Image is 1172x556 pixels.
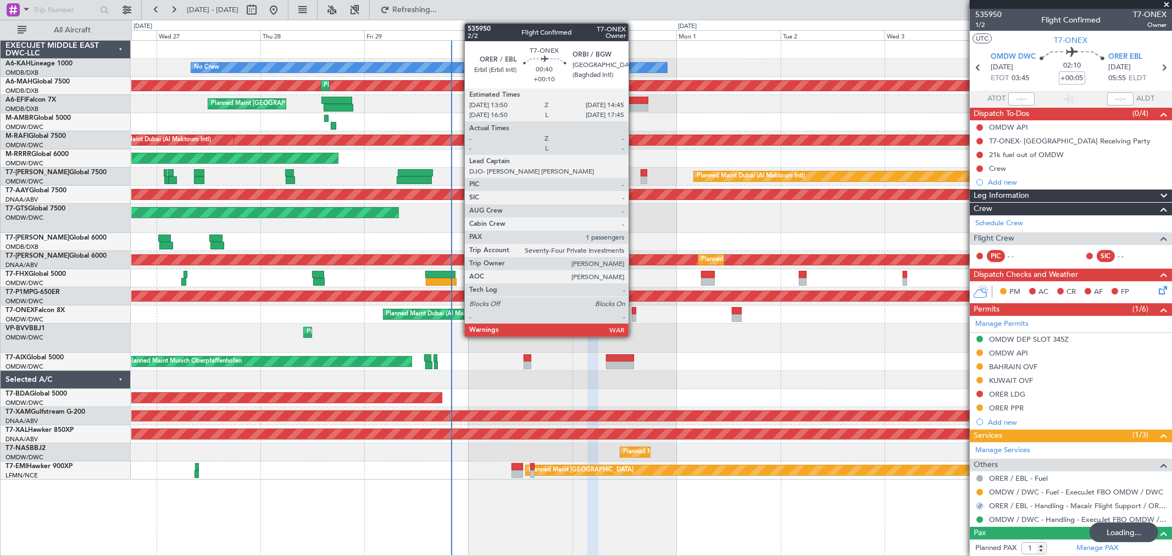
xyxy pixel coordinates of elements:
span: Crew [974,203,992,215]
a: OMDW/DWC [5,363,43,371]
div: - - [1118,251,1142,261]
span: Owner [1133,20,1167,30]
a: T7-XAMGulfstream G-200 [5,409,85,415]
a: OMDW/DWC [5,214,43,222]
a: ORER / EBL - Handling - Macair Flight Support / ORER [989,501,1167,510]
span: [DATE] [1108,62,1131,73]
div: Planned Maint Dubai (Al Maktoum Intl) [307,324,415,341]
span: Services [974,430,1002,442]
a: A6-MAHGlobal 7500 [5,79,70,85]
a: M-RRRRGlobal 6000 [5,151,69,158]
span: M-RAFI [5,133,29,140]
a: OMDW/DWC [5,399,43,407]
div: Planned Maint Abuja ([PERSON_NAME] Intl) [623,444,747,460]
a: DNAA/ABV [5,417,38,425]
a: OMDW/DWC [5,333,43,342]
a: A6-KAHLineage 1000 [5,60,73,67]
input: --:-- [1008,92,1035,105]
span: 05:55 [1108,73,1126,84]
span: T7-FHX [5,271,29,277]
a: OMDB/DXB [5,105,38,113]
div: Add new [988,418,1167,427]
label: Planned PAX [975,543,1017,554]
span: A6-EFI [5,97,26,103]
a: T7-[PERSON_NAME]Global 6000 [5,235,107,241]
span: PM [1009,287,1020,298]
div: Planned Maint [GEOGRAPHIC_DATA] ([GEOGRAPHIC_DATA] Intl) [211,96,395,112]
span: 02:10 [1063,60,1081,71]
div: OMDW API [989,123,1028,132]
button: Refreshing... [375,1,441,19]
span: (1/6) [1132,303,1148,315]
span: T7-XAM [5,409,31,415]
div: 21k fuel out of OMDW [989,150,1064,159]
a: T7-BDAGlobal 5000 [5,391,67,397]
div: No Crew [194,59,219,76]
a: OMDW/DWC [5,141,43,149]
a: OMDW/DWC [5,159,43,168]
span: Pax [974,527,986,540]
div: Planned Maint Dubai (Al Maktoum Intl) [103,132,211,148]
span: ATOT [987,93,1006,104]
div: SIC [1097,250,1115,262]
div: BAHRAIN OVF [989,362,1037,371]
input: Trip Number [34,2,97,18]
a: OMDW/DWC [5,453,43,462]
span: T7-NAS [5,445,30,452]
div: [DATE] [134,22,152,31]
a: VP-BVVBBJ1 [5,325,45,332]
a: Manage Services [975,445,1030,456]
span: Dispatch Checks and Weather [974,269,1078,281]
a: A6-EFIFalcon 7X [5,97,56,103]
a: ORER / EBL - Fuel [989,474,1048,483]
div: - - [1008,251,1032,261]
div: Planned Maint [GEOGRAPHIC_DATA] ([GEOGRAPHIC_DATA] Intl) [490,233,674,250]
a: T7-EMIHawker 900XP [5,463,73,470]
span: M-RRRR [5,151,31,158]
a: T7-XALHawker 850XP [5,427,74,433]
a: T7-P1MPG-650ER [5,289,60,296]
span: All Aircraft [29,26,116,34]
span: Leg Information [974,190,1029,202]
div: Sun 31 [573,30,676,40]
a: M-AMBRGlobal 5000 [5,115,71,121]
span: T7-AAY [5,187,29,194]
div: OMDW API [989,348,1028,358]
span: ORER EBL [1108,52,1142,63]
div: Unplanned Maint Munich Oberpfaffenhofen [120,353,242,370]
span: AC [1038,287,1048,298]
a: OMDW / DWC - Handling - ExecuJet FBO OMDW / DWC [989,515,1167,524]
div: ORER PPR [989,403,1024,413]
span: Flight Crew [974,232,1014,245]
div: Mon 1 [676,30,780,40]
a: OMDW/DWC [5,297,43,305]
a: DNAA/ABV [5,261,38,269]
span: T7-P1MP [5,289,33,296]
a: Schedule Crew [975,218,1023,229]
div: PIC [987,250,1005,262]
div: Add new [988,177,1167,187]
span: T7-[PERSON_NAME] [5,253,69,259]
span: Others [974,459,998,471]
span: 1/2 [975,20,1002,30]
div: Tue 2 [781,30,885,40]
a: OMDB/DXB [5,87,38,95]
div: Fri 29 [364,30,468,40]
span: CR [1067,287,1076,298]
span: T7-AIX [5,354,26,361]
a: OMDW/DWC [5,279,43,287]
span: T7-ONEX [1133,9,1167,20]
div: T7-ONEX- [GEOGRAPHIC_DATA] Receiving Party [989,136,1151,146]
div: Wed 27 [157,30,260,40]
a: M-RAFIGlobal 7500 [5,133,66,140]
div: [DATE] [678,22,697,31]
span: (0/4) [1132,108,1148,119]
span: OMDW DWC [991,52,1036,63]
div: Thu 28 [260,30,364,40]
span: ELDT [1129,73,1146,84]
span: 535950 [975,9,1002,20]
a: DNAA/ABV [5,196,38,204]
div: Sat 30 [469,30,573,40]
span: ETOT [991,73,1009,84]
a: OMDW/DWC [5,123,43,131]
